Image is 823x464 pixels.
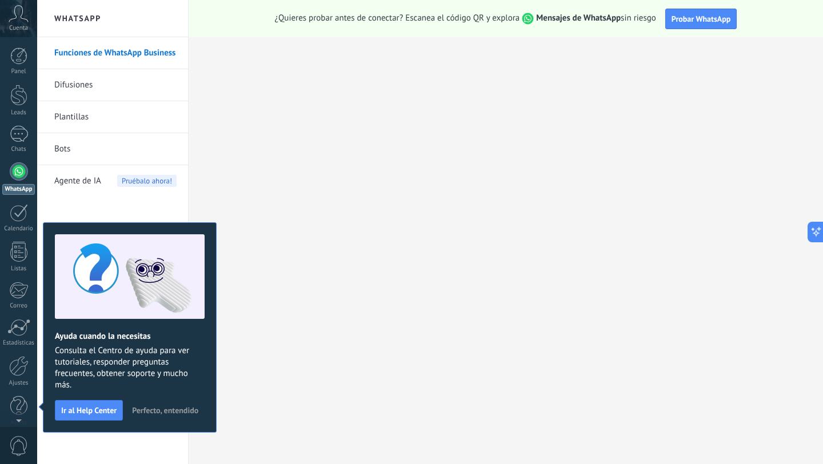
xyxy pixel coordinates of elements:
[117,175,177,187] span: Pruébalo ahora!
[54,69,177,101] a: Difusiones
[2,225,35,233] div: Calendario
[2,68,35,75] div: Panel
[2,379,35,387] div: Ajustes
[275,13,656,25] span: ¿Quieres probar antes de conectar? Escanea el código QR y explora sin riesgo
[127,402,203,419] button: Perfecto, entendido
[2,302,35,310] div: Correo
[672,14,731,24] span: Probar WhatsApp
[132,406,198,414] span: Perfecto, entendido
[55,345,205,391] span: Consulta el Centro de ayuda para ver tutoriales, responder preguntas frecuentes, obtener soporte ...
[37,165,188,197] li: Agente de IA
[55,331,205,342] h2: Ayuda cuando la necesitas
[55,400,123,421] button: Ir al Help Center
[2,109,35,117] div: Leads
[37,101,188,133] li: Plantillas
[2,184,35,195] div: WhatsApp
[2,146,35,153] div: Chats
[54,101,177,133] a: Plantillas
[54,165,177,197] a: Agente de IAPruébalo ahora!
[2,339,35,347] div: Estadísticas
[54,37,177,69] a: Funciones de WhatsApp Business
[665,9,737,29] button: Probar WhatsApp
[61,406,117,414] span: Ir al Help Center
[54,133,177,165] a: Bots
[9,25,28,32] span: Cuenta
[37,133,188,165] li: Bots
[37,37,188,69] li: Funciones de WhatsApp Business
[2,265,35,273] div: Listas
[54,165,101,197] span: Agente de IA
[37,69,188,101] li: Difusiones
[536,13,621,23] strong: Mensajes de WhatsApp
